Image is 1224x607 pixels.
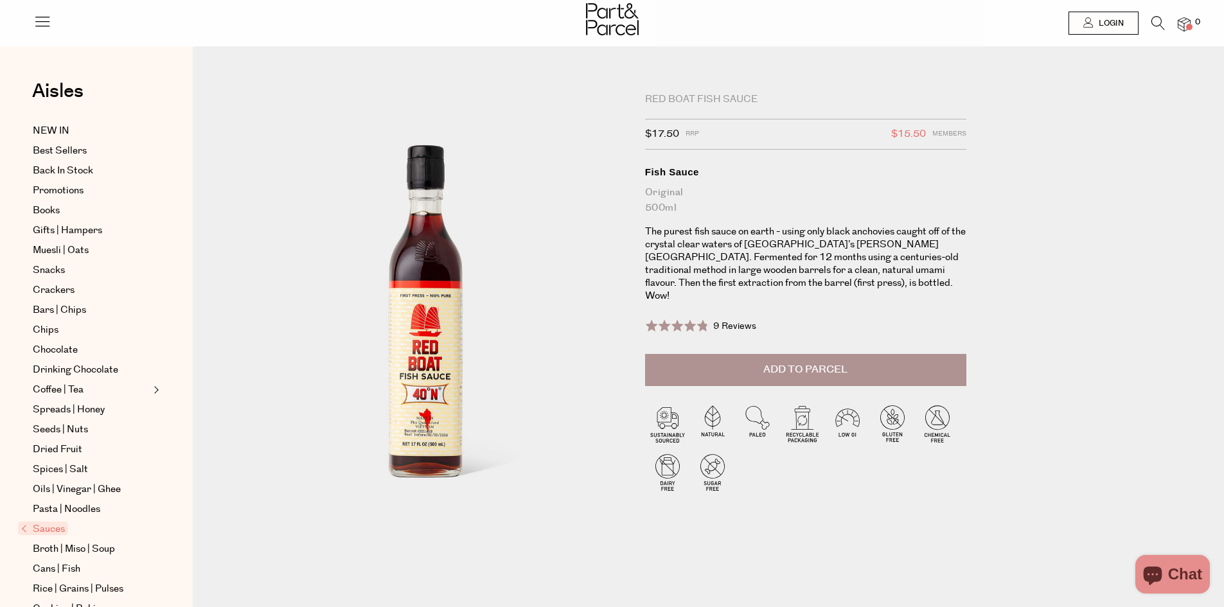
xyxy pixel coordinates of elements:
span: Add to Parcel [763,362,847,377]
span: Crackers [33,283,75,298]
img: P_P-ICONS-Live_Bec_V11_Dairy_Free.svg [645,450,690,495]
img: P_P-ICONS-Live_Bec_V11_Chemical_Free.svg [915,401,960,446]
img: P_P-ICONS-Live_Bec_V11_Natural.svg [690,401,735,446]
a: 0 [1178,17,1191,31]
span: Aisles [32,77,84,105]
a: Chocolate [33,342,150,358]
a: Sauces [21,522,150,537]
div: Original 500ml [645,185,966,216]
span: Back In Stock [33,163,93,179]
a: Drinking Chocolate [33,362,150,378]
span: Seeds | Nuts [33,422,88,437]
a: Rice | Grains | Pulses [33,581,150,597]
img: P_P-ICONS-Live_Bec_V11_Sugar_Free.svg [690,450,735,495]
span: $17.50 [645,126,679,143]
span: Oils | Vinegar | Ghee [33,482,121,497]
span: Members [932,126,966,143]
a: Seeds | Nuts [33,422,150,437]
a: Chips [33,322,150,338]
a: Pasta | Noodles [33,502,150,517]
a: Broth | Miso | Soup [33,541,150,557]
span: Muesli | Oats [33,243,89,258]
span: Spices | Salt [33,462,88,477]
span: NEW IN [33,123,69,139]
a: Dried Fruit [33,442,150,457]
a: Promotions [33,183,150,198]
div: Red Boat Fish Sauce [645,93,966,106]
a: Muesli | Oats [33,243,150,258]
span: Books [33,203,60,218]
img: P_P-ICONS-Live_Bec_V11_Paleo.svg [735,401,780,446]
a: Aisles [32,82,84,114]
span: 0 [1192,17,1203,28]
a: Best Sellers [33,143,150,159]
a: Spreads | Honey [33,402,150,418]
span: 9 Reviews [713,320,756,333]
span: Cans | Fish [33,561,80,577]
img: P_P-ICONS-Live_Bec_V11_Gluten_Free.svg [870,401,915,446]
a: Bars | Chips [33,303,150,318]
a: NEW IN [33,123,150,139]
span: Coffee | Tea [33,382,84,398]
a: Coffee | Tea [33,382,150,398]
img: P_P-ICONS-Live_Bec_V11_Recyclable_Packaging.svg [780,401,825,446]
span: Login [1095,18,1124,29]
span: Spreads | Honey [33,402,105,418]
span: Drinking Chocolate [33,362,118,378]
a: Crackers [33,283,150,298]
span: Sauces [18,522,68,535]
span: RRP [686,126,699,143]
inbox-online-store-chat: Shopify online store chat [1131,555,1214,597]
span: Bars | Chips [33,303,86,318]
a: Gifts | Hampers [33,223,150,238]
span: Snacks [33,263,65,278]
span: Dried Fruit [33,442,82,457]
a: Back In Stock [33,163,150,179]
button: Expand/Collapse Coffee | Tea [150,382,159,398]
a: Login [1069,12,1139,35]
a: Spices | Salt [33,462,150,477]
img: P_P-ICONS-Live_Bec_V11_Sustainable_Sourced.svg [645,401,690,446]
img: Part&Parcel [586,3,639,35]
p: The purest fish sauce on earth - using only black anchovies caught off of the crystal clear water... [645,225,966,303]
span: Rice | Grains | Pulses [33,581,123,597]
button: Add to Parcel [645,354,966,386]
a: Books [33,203,150,218]
div: Fish Sauce [645,166,966,179]
img: P_P-ICONS-Live_Bec_V11_Low_Gi.svg [825,401,870,446]
img: Fish Sauce [231,98,626,563]
span: Promotions [33,183,84,198]
span: Gifts | Hampers [33,223,102,238]
a: Snacks [33,263,150,278]
span: Chips [33,322,58,338]
a: Cans | Fish [33,561,150,577]
a: Oils | Vinegar | Ghee [33,482,150,497]
span: $15.50 [891,126,926,143]
span: Broth | Miso | Soup [33,541,115,557]
span: Chocolate [33,342,78,358]
span: Pasta | Noodles [33,502,100,517]
span: Best Sellers [33,143,87,159]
